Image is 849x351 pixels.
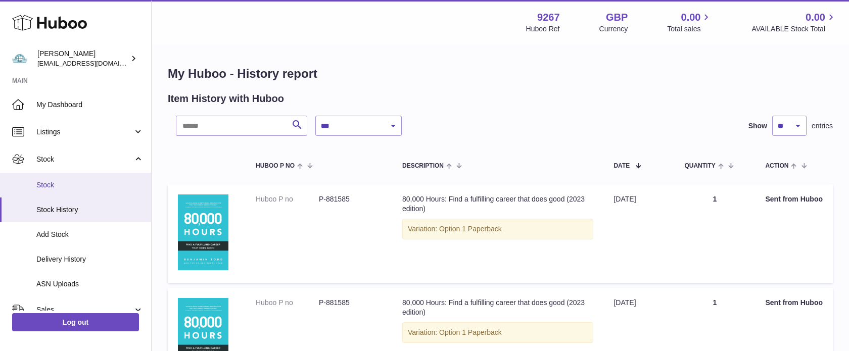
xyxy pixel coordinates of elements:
[319,298,382,308] dd: P-881585
[256,194,319,204] dt: Huboo P no
[765,195,823,203] strong: Sent from Huboo
[36,255,144,264] span: Delivery History
[256,163,295,169] span: Huboo P no
[36,305,133,315] span: Sales
[36,127,133,137] span: Listings
[36,180,144,190] span: Stock
[526,24,560,34] div: Huboo Ref
[603,184,674,283] td: [DATE]
[402,322,593,343] div: Variation: Option 1 Paperback
[36,230,144,239] span: Add Stock
[178,194,228,270] img: 80KNewbookcover-3mmbleeds_2_1__pages-to-jpg-0001.jpg
[674,184,755,283] td: 1
[402,219,593,239] div: Variation: Option 1 Paperback
[392,184,603,283] td: 80,000 Hours: Find a fulfilling career that does good (2023 edition)
[667,11,712,34] a: 0.00 Total sales
[684,163,715,169] span: Quantity
[36,155,133,164] span: Stock
[614,163,630,169] span: Date
[812,121,833,131] span: entries
[319,194,382,204] dd: P-881585
[667,24,712,34] span: Total sales
[765,163,788,169] span: Action
[537,11,560,24] strong: 9267
[599,24,628,34] div: Currency
[37,59,149,67] span: [EMAIL_ADDRESS][DOMAIN_NAME]
[751,24,837,34] span: AVAILABLE Stock Total
[402,163,444,169] span: Description
[606,11,628,24] strong: GBP
[168,66,833,82] h1: My Huboo - History report
[168,92,284,106] h2: Item History with Huboo
[751,11,837,34] a: 0.00 AVAILABLE Stock Total
[36,100,144,110] span: My Dashboard
[765,298,823,307] strong: Sent from Huboo
[748,121,767,131] label: Show
[681,11,701,24] span: 0.00
[12,51,27,66] img: luke@impactbooks.co
[806,11,825,24] span: 0.00
[12,313,139,331] a: Log out
[36,205,144,215] span: Stock History
[36,279,144,289] span: ASN Uploads
[37,49,128,68] div: [PERSON_NAME]
[256,298,319,308] dt: Huboo P no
